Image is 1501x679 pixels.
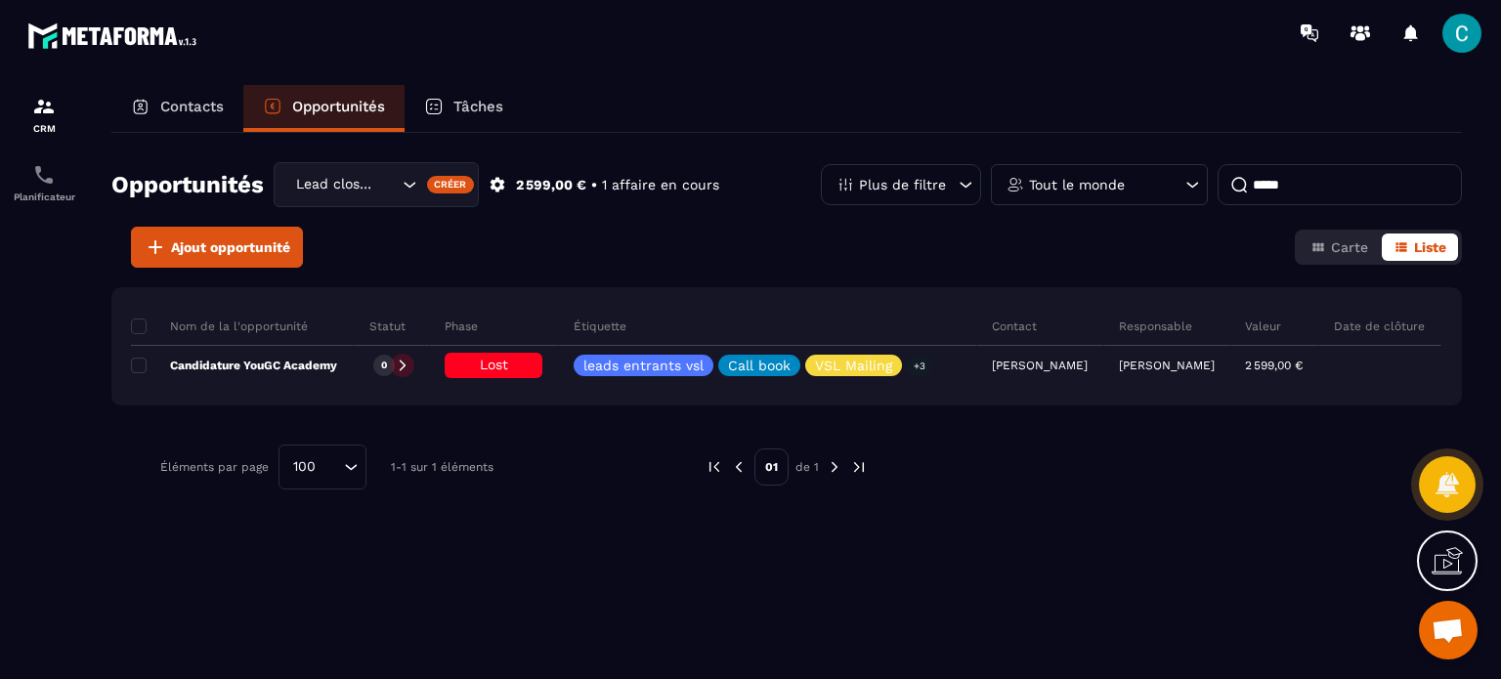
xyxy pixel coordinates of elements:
a: formationformationCRM [5,80,83,149]
p: Tâches [453,98,503,115]
p: • [591,176,597,194]
p: Étiquette [574,318,626,334]
img: formation [32,95,56,118]
p: de 1 [795,459,819,475]
img: logo [27,18,203,54]
p: 2 599,00 € [1245,359,1303,372]
button: Liste [1382,233,1458,261]
div: Search for option [279,445,366,489]
p: Tout le monde [1029,178,1125,191]
input: Search for option [322,456,339,478]
p: +3 [907,356,932,376]
span: Carte [1331,239,1368,255]
p: 01 [754,448,789,486]
a: Contacts [111,85,243,132]
img: next [850,458,868,476]
div: Créer [427,176,475,193]
p: 1-1 sur 1 éléments [391,460,493,474]
p: Call book [728,359,791,372]
p: Éléments par page [160,460,269,474]
a: schedulerschedulerPlanificateur [5,149,83,217]
span: Ajout opportunité [171,237,290,257]
p: Contact [992,318,1037,334]
p: Plus de filtre [859,178,946,191]
p: Planificateur [5,191,83,202]
img: prev [706,458,723,476]
img: prev [730,458,748,476]
img: scheduler [32,163,56,187]
input: Search for option [378,174,398,195]
p: VSL Mailing [815,359,892,372]
p: Nom de la l'opportunité [131,318,308,334]
h2: Opportunités [111,165,264,204]
span: Lost [480,357,508,372]
span: Liste [1414,239,1446,255]
a: Opportunités [243,85,405,132]
p: Date de clôture [1334,318,1425,334]
button: Ajout opportunité [131,227,303,268]
p: Contacts [160,98,224,115]
div: Search for option [274,162,479,207]
p: [PERSON_NAME] [1119,359,1215,372]
p: Responsable [1119,318,1192,334]
div: Ouvrir le chat [1419,601,1478,659]
p: Statut [369,318,406,334]
p: leads entrants vsl [583,359,704,372]
p: Phase [445,318,478,334]
button: Carte [1299,233,1380,261]
a: Tâches [405,85,523,132]
span: 100 [286,456,322,478]
p: CRM [5,123,83,134]
p: 0 [381,359,387,372]
p: Candidature YouGC Academy [131,358,337,373]
span: Lead closing [291,174,378,195]
img: next [826,458,843,476]
p: 2 599,00 € [516,176,586,194]
p: Valeur [1245,318,1281,334]
p: Opportunités [292,98,385,115]
p: 1 affaire en cours [602,176,719,194]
